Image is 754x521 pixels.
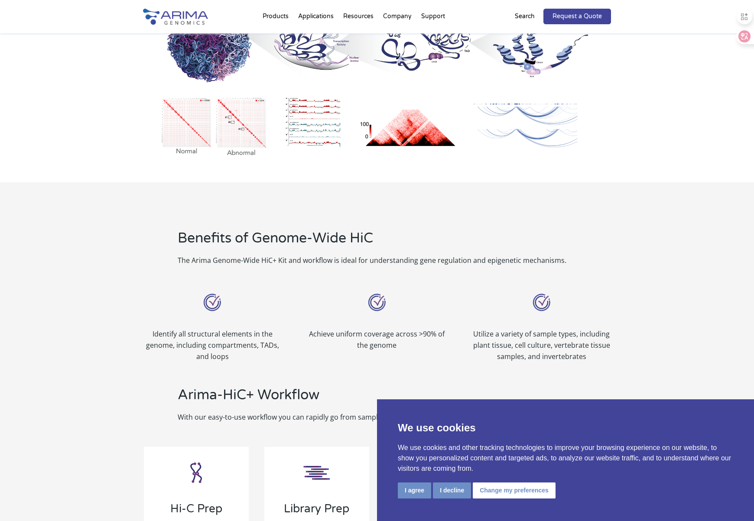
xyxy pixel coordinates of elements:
p: The Arima Genome-Wide HiC+ Kit and workflow is ideal for understanding gene regulation and epigen... [178,255,611,266]
a: Request a Quote [543,9,611,24]
h2: Arima-HiC+ Workflow [178,385,487,411]
p: Identify all structural elements in the genome, including compartments, TADs, and loops [143,328,282,362]
button: I agree [398,482,431,498]
p: We use cookies and other tracking technologies to improve your browsing experience on our website... [398,443,733,474]
img: User Friendly_Icon_Arima Genomics [529,289,555,315]
img: HiC-Prep-Step_Icon_Arima-Genomics.png [179,456,214,490]
button: I decline [433,482,471,498]
p: We use cookies [398,420,733,436]
button: Change my preferences [473,482,556,498]
p: Search [515,11,535,22]
p: Achieve uniform coverage across >90% of the genome [308,328,446,351]
img: User Friendly_Icon_Arima Genomics [199,289,225,315]
p: Utilize a variety of sample types, including plant tissue, cell culture, vertebrate tissue sample... [472,328,611,362]
img: User Friendly_Icon_Arima Genomics [364,289,390,315]
p: With our easy-to-use workflow you can rapidly go from sample to discovery. [178,411,487,423]
img: Library-Prep-Step_Icon_Arima-Genomics.png [299,456,334,490]
h2: Benefits of Genome-Wide HiC [178,229,611,255]
img: Arima-Genomics-logo [143,9,208,25]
